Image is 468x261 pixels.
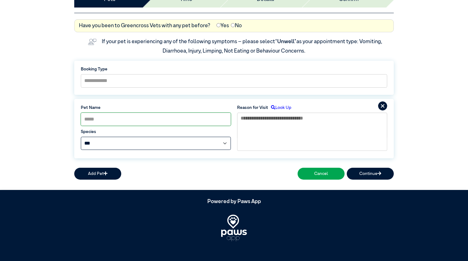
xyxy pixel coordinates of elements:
button: Cancel [298,168,345,179]
label: Booking Type [81,66,387,72]
label: If your pet is experiencing any of the following symptoms – please select as your appointment typ... [102,39,383,54]
label: Have you been to Greencross Vets with any pet before? [79,22,210,30]
button: Add Pet [74,168,121,179]
img: PawsApp [221,215,247,241]
h5: Powered by Paws App [74,199,394,205]
button: Continue [347,168,394,179]
label: No [231,22,242,30]
input: No [231,23,235,27]
label: Yes [216,22,229,30]
label: Pet Name [81,105,231,111]
label: Look Up [268,105,291,111]
span: “Unwell” [275,39,296,44]
img: vet [86,37,99,47]
input: Yes [216,23,221,27]
label: Reason for Visit [237,105,268,111]
label: Species [81,129,231,135]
